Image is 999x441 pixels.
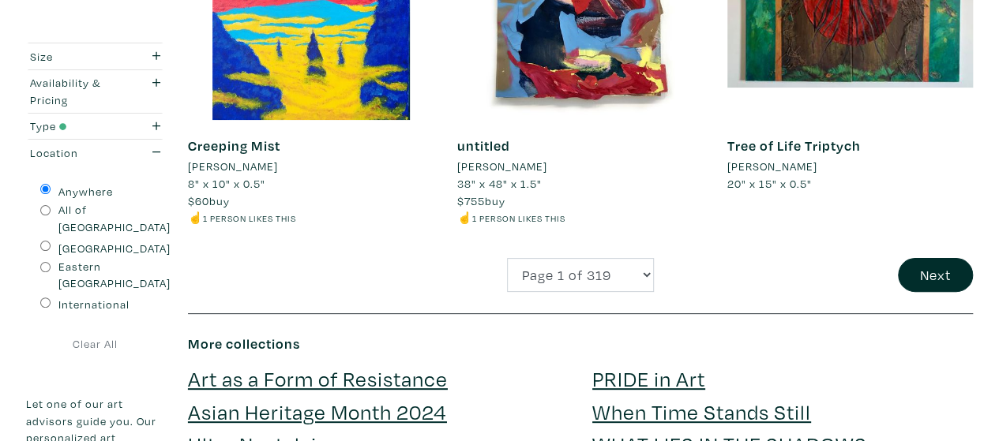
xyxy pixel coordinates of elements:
[188,209,434,226] li: ☝️
[188,158,434,175] a: [PERSON_NAME]
[58,240,171,257] label: [GEOGRAPHIC_DATA]
[727,158,973,175] a: [PERSON_NAME]
[26,114,164,140] button: Type
[457,209,703,226] li: ☝️
[26,335,164,353] a: Clear All
[457,158,703,175] a: [PERSON_NAME]
[26,43,164,69] button: Size
[188,158,278,175] li: [PERSON_NAME]
[727,136,861,155] a: Tree of Life Triptych
[188,193,230,208] span: buy
[727,158,817,175] li: [PERSON_NAME]
[898,258,973,292] button: Next
[727,176,812,191] span: 20" x 15" x 0.5"
[457,193,485,208] span: $755
[457,158,547,175] li: [PERSON_NAME]
[188,335,973,353] h6: More collections
[30,74,122,108] div: Availability & Pricing
[188,136,280,155] a: Creeping Mist
[188,364,448,392] a: Art as a Form of Resistance
[592,364,705,392] a: PRIDE in Art
[472,212,565,224] small: 1 person likes this
[188,176,265,191] span: 8" x 10" x 0.5"
[30,118,122,135] div: Type
[26,70,164,113] button: Availability & Pricing
[30,48,122,65] div: Size
[26,140,164,166] button: Location
[58,201,171,235] label: All of [GEOGRAPHIC_DATA]
[58,183,113,200] label: Anywhere
[30,144,122,162] div: Location
[188,193,209,208] span: $60
[188,398,447,425] a: Asian Heritage Month 2024
[592,398,811,425] a: When Time Stands Still
[457,193,505,208] span: buy
[203,212,296,224] small: 1 person likes this
[58,258,171,292] label: Eastern [GEOGRAPHIC_DATA]
[58,296,130,313] label: International
[457,136,510,155] a: untitled
[457,176,542,191] span: 38" x 48" x 1.5"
